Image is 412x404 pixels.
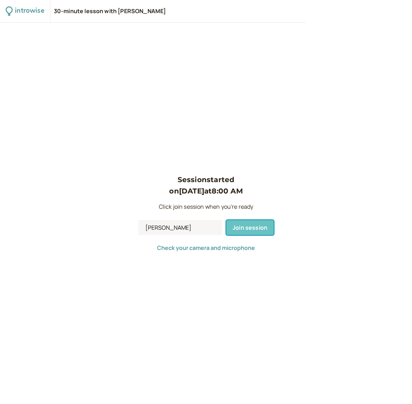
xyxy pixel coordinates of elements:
[15,6,44,17] div: introwise
[138,220,222,235] input: Your Name
[226,220,274,235] button: Join session
[157,244,255,252] span: Check your camera and microphone
[157,245,255,251] button: Check your camera and microphone
[233,224,267,231] span: Join session
[138,174,274,197] h3: Session started on [DATE] at 8:00 AM
[138,202,274,212] p: Click join session when you're ready
[54,7,166,15] div: 30-minute lesson with [PERSON_NAME]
